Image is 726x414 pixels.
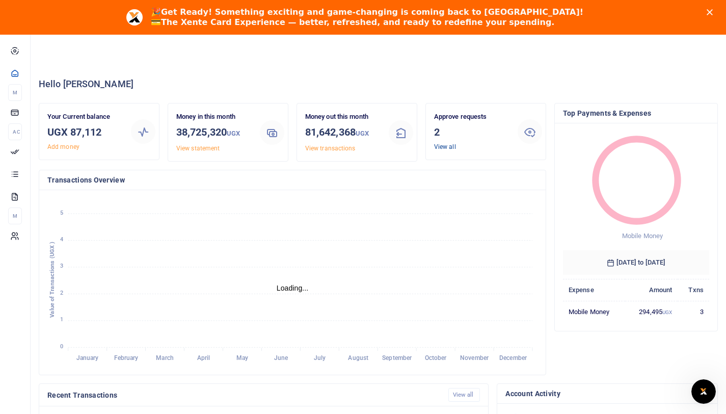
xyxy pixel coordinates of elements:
[176,112,252,122] p: Money in this month
[60,317,63,323] tspan: 1
[156,355,174,362] tspan: March
[678,301,709,322] td: 3
[305,145,356,152] a: View transactions
[47,390,440,401] h4: Recent Transactions
[151,7,583,28] div: 🎉 💳
[499,355,527,362] tspan: December
[382,355,412,362] tspan: September
[678,279,709,301] th: Txns
[76,355,99,362] tspan: January
[707,9,717,15] div: Close
[227,130,240,137] small: UGX
[563,250,709,275] h6: [DATE] to [DATE]
[625,301,678,322] td: 294,495
[274,355,288,362] tspan: June
[505,388,709,399] h4: Account Activity
[60,343,63,350] tspan: 0
[563,108,709,119] h4: Top Payments & Expenses
[161,7,583,17] b: Get Ready! Something exciting and game-changing is coming back to [GEOGRAPHIC_DATA]!
[126,9,143,25] img: Profile image for Aceng
[305,112,381,122] p: Money out this month
[197,355,210,362] tspan: April
[49,242,56,318] text: Value of Transactions (UGX )
[662,309,672,315] small: UGX
[563,279,625,301] th: Expense
[8,84,22,101] li: M
[425,355,447,362] tspan: October
[47,112,123,122] p: Your Current balance
[460,355,489,362] tspan: November
[47,143,79,150] a: Add money
[47,124,123,140] h3: UGX 87,112
[60,236,63,243] tspan: 4
[448,388,480,402] a: View all
[60,263,63,270] tspan: 3
[176,124,252,141] h3: 38,725,320
[236,355,248,362] tspan: May
[348,355,368,362] tspan: August
[161,17,554,27] b: The Xente Card Experience — better, refreshed, and ready to redefine your spending.
[691,379,716,404] iframe: Intercom live chat
[434,143,456,150] a: View all
[356,130,369,137] small: UGX
[8,208,22,224] li: M
[114,355,139,362] tspan: February
[563,301,625,322] td: Mobile Money
[434,112,509,122] p: Approve requests
[434,124,509,140] h3: 2
[314,355,326,362] tspan: July
[8,123,22,140] li: Ac
[60,210,63,216] tspan: 5
[47,174,537,186] h4: Transactions Overview
[625,279,678,301] th: Amount
[305,124,381,141] h3: 81,642,368
[176,145,220,152] a: View statement
[60,290,63,296] tspan: 2
[39,79,718,90] h4: Hello [PERSON_NAME]
[622,232,663,240] span: Mobile Money
[277,284,309,292] text: Loading...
